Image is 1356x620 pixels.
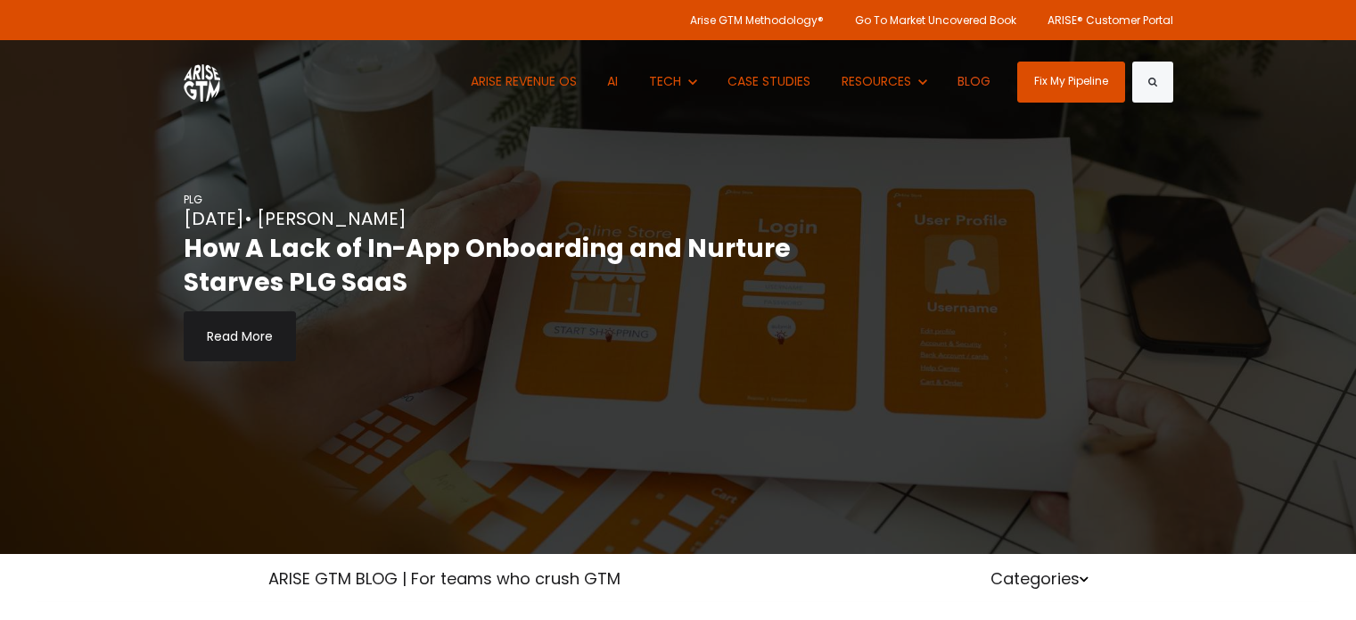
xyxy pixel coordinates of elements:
[244,206,252,231] span: •
[457,40,1004,123] nav: Desktop navigation
[828,40,940,123] button: Show submenu for RESOURCES RESOURCES
[184,192,202,207] a: PLG
[257,205,407,232] a: [PERSON_NAME]
[595,40,632,123] a: AI
[1017,62,1125,103] a: Fix My Pipeline
[457,40,590,123] a: ARISE REVENUE OS
[184,62,220,102] img: ARISE GTM logo (1) white
[184,232,834,300] h2: How A Lack of In-App Onboarding and Nurture Starves PLG SaaS
[842,72,842,73] span: Show submenu for RESOURCES
[990,567,1089,590] a: Categories
[636,40,710,123] button: Show submenu for TECH TECH
[649,72,650,73] span: Show submenu for TECH
[649,72,681,90] span: TECH
[268,567,620,590] a: ARISE GTM BLOG | For teams who crush GTM
[184,205,834,232] div: [DATE]
[184,311,296,361] a: Read More
[842,72,911,90] span: RESOURCES
[945,40,1005,123] a: BLOG
[1132,62,1173,103] button: Search
[715,40,825,123] a: CASE STUDIES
